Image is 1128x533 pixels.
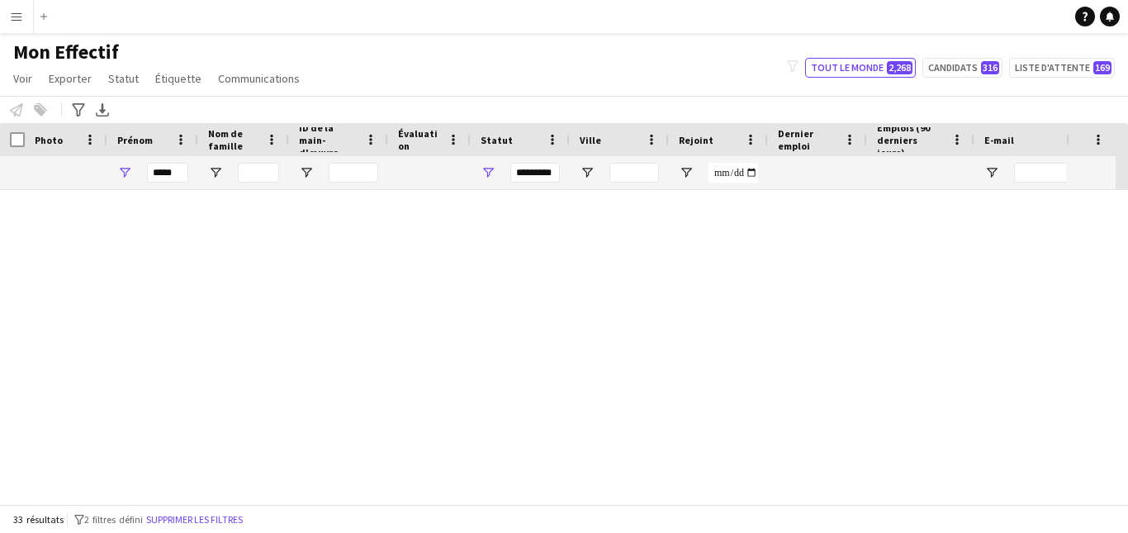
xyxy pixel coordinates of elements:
button: Ouvrir le menu de filtre [580,165,595,180]
a: Voir [7,68,39,89]
span: 2,268 [887,61,912,74]
a: Statut [102,68,145,89]
span: Statut [481,134,513,146]
span: Évaluation [398,127,441,152]
span: ID de la main-d'œuvre [299,121,358,159]
button: Ouvrir le menu de filtre [679,165,694,180]
span: Mon Effectif [13,40,119,64]
input: Nom de famille Entrée de filtre [238,163,279,183]
input: ID de la main-d'œuvre Entrée de filtre [329,163,378,183]
span: Statut [108,71,139,86]
span: Voir [13,71,32,86]
input: Prénom Entrée de filtre [147,163,188,183]
span: Photo [35,134,63,146]
a: Communications [211,68,306,89]
button: Ouvrir le menu de filtre [984,165,999,180]
button: Ouvrir le menu de filtre [481,165,495,180]
button: Liste d'attente169 [1009,58,1115,78]
span: 316 [981,61,999,74]
span: Dernier emploi [778,127,837,152]
a: Exporter [42,68,98,89]
span: Emplois (90 derniers jours) [877,121,945,159]
span: Ville [580,134,601,146]
span: Étiquette [155,71,201,86]
button: Tout le monde2,268 [805,58,916,78]
span: Nom de famille [208,127,259,152]
button: Ouvrir le menu de filtre [117,165,132,180]
span: Prénom [117,134,153,146]
span: Communications [218,71,300,86]
span: 169 [1093,61,1111,74]
span: E-mail [984,134,1014,146]
button: Ouvrir le menu de filtre [299,165,314,180]
a: Étiquette [149,68,208,89]
button: Ouvrir le menu de filtre [208,165,223,180]
app-action-btn: Filtres avancés [69,100,88,120]
app-action-btn: Exporter en XLSX [92,100,112,120]
button: Candidats316 [922,58,1002,78]
button: Supprimer les filtres [143,511,246,529]
span: Rejoint [679,134,713,146]
span: 2 filtres défini [84,513,143,526]
input: Ville Entrée de filtre [609,163,659,183]
span: Exporter [49,71,92,86]
input: Rejoint Entrée de filtre [709,163,758,183]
